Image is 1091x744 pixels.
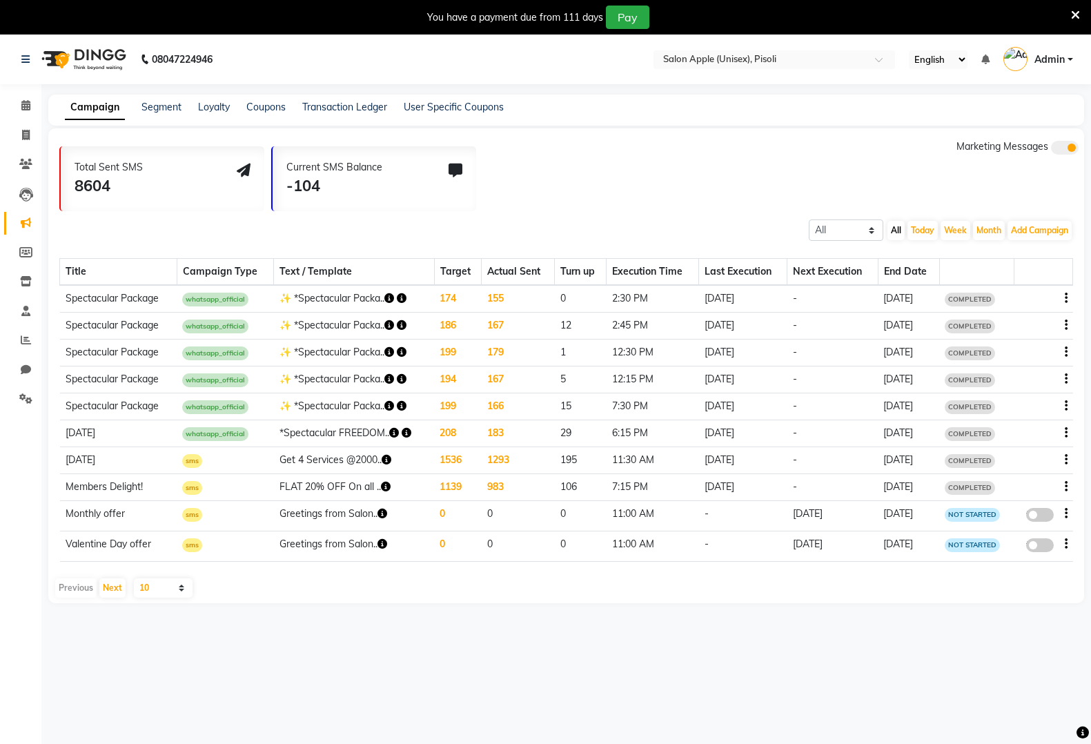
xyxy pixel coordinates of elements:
td: - [787,474,878,501]
td: [DATE] [60,420,177,447]
span: whatsapp_official [182,293,248,306]
td: 2:45 PM [607,313,699,340]
th: Title [60,259,177,286]
td: [DATE] [699,420,787,447]
td: 12:15 PM [607,366,699,393]
td: 167 [482,313,555,340]
td: 199 [434,393,482,420]
td: 5 [555,366,607,393]
a: Loyalty [198,101,230,113]
td: 166 [482,393,555,420]
td: [DATE] [878,474,939,501]
span: COMPLETED [945,454,995,468]
td: [DATE] [60,447,177,474]
td: 0 [434,531,482,561]
div: 8604 [75,175,143,197]
td: - [787,366,878,393]
span: NOT STARTED [945,538,1000,552]
span: COMPLETED [945,293,995,306]
td: [DATE] [699,313,787,340]
td: 0 [555,285,607,313]
img: Admin [1003,47,1028,71]
td: [DATE] [699,285,787,313]
span: sms [182,481,202,495]
td: - [699,531,787,561]
div: You have a payment due from 111 days [427,10,603,25]
td: 983 [482,474,555,501]
td: [DATE] [699,393,787,420]
td: 1293 [482,447,555,474]
span: COMPLETED [945,481,995,495]
td: Greetings from Salon.. [274,531,435,561]
td: Spectacular Package [60,393,177,420]
a: Segment [141,101,181,113]
span: whatsapp_official [182,320,248,333]
th: Actual Sent [482,259,555,286]
a: Campaign [65,95,125,120]
button: Add Campaign [1008,221,1072,240]
td: 0 [555,501,607,531]
td: Spectacular Package [60,285,177,313]
td: 11:00 AM [607,501,699,531]
span: COMPLETED [945,373,995,387]
td: Spectacular Package [60,366,177,393]
td: - [787,285,878,313]
span: COMPLETED [945,427,995,441]
th: Text / Template [274,259,435,286]
td: Valentine Day offer [60,531,177,561]
td: FLAT 20% OFF On all .. [274,474,435,501]
td: ✨ *Spectacular Packa.. [274,366,435,393]
div: -104 [286,175,382,197]
td: [DATE] [878,340,939,366]
div: Total Sent SMS [75,160,143,175]
td: [DATE] [878,420,939,447]
td: [DATE] [699,447,787,474]
td: ✨ *Spectacular Packa.. [274,393,435,420]
span: sms [182,508,202,522]
td: [DATE] [787,531,878,561]
button: Month [973,221,1005,240]
td: - [787,393,878,420]
th: Next Execution [787,259,878,286]
td: [DATE] [878,447,939,474]
label: false [1026,508,1054,522]
td: 155 [482,285,555,313]
span: sms [182,454,202,468]
td: 7:15 PM [607,474,699,501]
td: Greetings from Salon.. [274,501,435,531]
a: User Specific Coupons [404,101,504,113]
td: 179 [482,340,555,366]
th: Target [434,259,482,286]
td: Get 4 Services @2000.. [274,447,435,474]
td: ✨ *Spectacular Packa.. [274,340,435,366]
td: Monthly offer [60,501,177,531]
td: 12 [555,313,607,340]
div: Current SMS Balance [286,160,382,175]
td: [DATE] [878,393,939,420]
td: 106 [555,474,607,501]
td: 195 [555,447,607,474]
td: 0 [482,501,555,531]
span: NOT STARTED [945,508,1000,522]
span: whatsapp_official [182,373,248,387]
td: [DATE] [787,501,878,531]
a: Transaction Ledger [302,101,387,113]
td: 183 [482,420,555,447]
td: [DATE] [699,340,787,366]
a: Coupons [246,101,286,113]
span: COMPLETED [945,400,995,414]
th: Last Execution [699,259,787,286]
label: false [1026,538,1054,552]
span: Marketing Messages [956,140,1048,153]
td: - [699,501,787,531]
td: - [787,420,878,447]
td: 11:30 AM [607,447,699,474]
b: 08047224946 [152,40,213,79]
td: 199 [434,340,482,366]
td: 167 [482,366,555,393]
td: Spectacular Package [60,313,177,340]
span: COMPLETED [945,346,995,360]
td: [DATE] [878,285,939,313]
td: 29 [555,420,607,447]
td: 208 [434,420,482,447]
